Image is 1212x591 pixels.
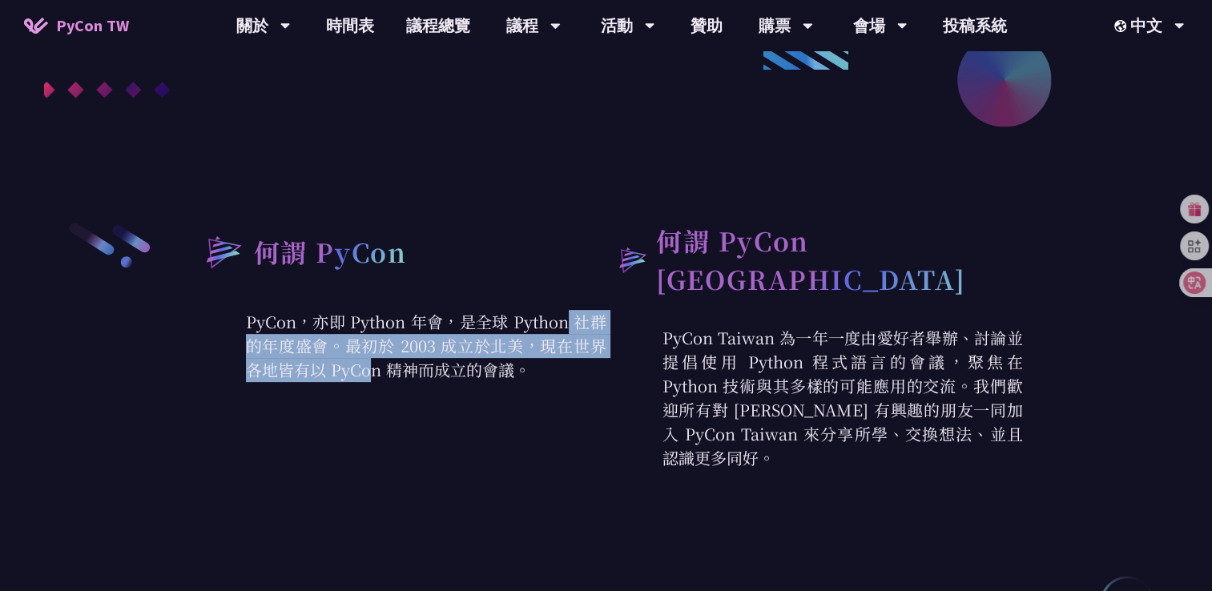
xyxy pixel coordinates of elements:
[656,221,1023,298] h2: 何謂 PyCon [GEOGRAPHIC_DATA]
[190,310,606,382] p: PyCon，亦即 Python 年會，是全球 Python 社群的年度盛會。最初於 2003 成立於北美，現在世界各地皆有以 PyCon 精神而成立的會議。
[24,18,48,34] img: Home icon of PyCon TW 2025
[254,232,407,271] h2: 何謂 PyCon
[606,326,1023,470] p: PyCon Taiwan 為一年一度由愛好者舉辦、討論並提倡使用 Python 程式語言的會議，聚焦在 Python 技術與其多樣的可能應用的交流。我們歡迎所有對 [PERSON_NAME] 有...
[606,235,656,283] img: heading-bullet
[190,221,254,282] img: heading-bullet
[56,14,129,38] span: PyCon TW
[8,6,145,46] a: PyCon TW
[1114,20,1130,32] img: Locale Icon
